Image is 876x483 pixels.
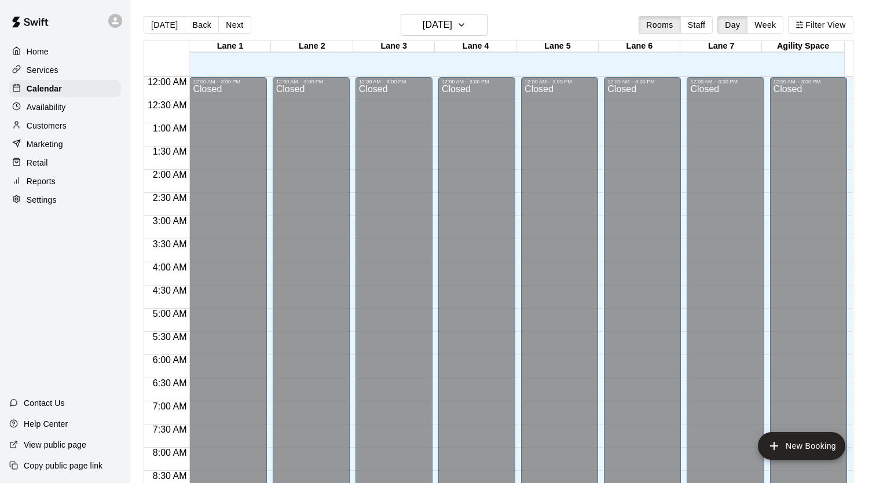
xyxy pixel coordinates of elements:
button: add [758,432,845,460]
span: 4:30 AM [150,286,190,295]
span: 6:30 AM [150,378,190,388]
span: 5:30 AM [150,332,190,342]
a: Reports [9,173,121,190]
div: Agility Space [762,41,844,52]
span: 6:00 AM [150,355,190,365]
span: 8:00 AM [150,448,190,458]
button: Next [218,16,251,34]
p: View public page [24,439,86,451]
a: Customers [9,117,121,134]
div: Lane 7 [680,41,762,52]
button: Day [717,16,747,34]
p: Reports [27,175,56,187]
a: Marketing [9,136,121,153]
p: Calendar [27,83,62,94]
p: Contact Us [24,397,65,409]
p: Retail [27,157,48,169]
div: Lane 5 [516,41,598,52]
p: Help Center [24,418,68,430]
p: Customers [27,120,67,131]
div: Lane 3 [353,41,435,52]
a: Services [9,61,121,79]
span: 2:00 AM [150,170,190,180]
a: Home [9,43,121,60]
span: 1:30 AM [150,147,190,156]
div: 12:00 AM – 3:00 PM [359,79,429,85]
div: Lane 4 [435,41,516,52]
div: 12:00 AM – 3:00 PM [774,79,844,85]
div: 12:00 AM – 3:00 PM [442,79,512,85]
a: Retail [9,154,121,171]
span: 5:00 AM [150,309,190,319]
span: 3:30 AM [150,239,190,249]
a: Availability [9,98,121,116]
div: Lane 6 [599,41,680,52]
div: 12:00 AM – 3:00 PM [193,79,263,85]
button: Week [747,16,783,34]
p: Settings [27,194,57,206]
div: Lane 2 [271,41,353,52]
span: 4:00 AM [150,262,190,272]
div: 12:00 AM – 3:00 PM [607,79,677,85]
div: 12:00 AM – 3:00 PM [276,79,346,85]
span: 2:30 AM [150,193,190,203]
p: Services [27,64,58,76]
span: 7:30 AM [150,425,190,434]
span: 1:00 AM [150,123,190,133]
span: 12:30 AM [145,100,190,110]
button: Filter View [788,16,853,34]
p: Home [27,46,49,57]
span: 12:00 AM [145,77,190,87]
h6: [DATE] [423,17,452,33]
span: 3:00 AM [150,216,190,226]
span: 7:00 AM [150,401,190,411]
p: Marketing [27,138,63,150]
button: Staff [680,16,713,34]
div: 12:00 AM – 3:00 PM [525,79,595,85]
div: 12:00 AM – 3:00 PM [690,79,760,85]
p: Copy public page link [24,460,102,471]
button: Rooms [639,16,680,34]
button: [DATE] [401,14,488,36]
div: Lane 1 [189,41,271,52]
button: [DATE] [144,16,185,34]
span: 8:30 AM [150,471,190,481]
p: Availability [27,101,66,113]
a: Settings [9,191,121,208]
button: Back [185,16,219,34]
a: Calendar [9,80,121,97]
